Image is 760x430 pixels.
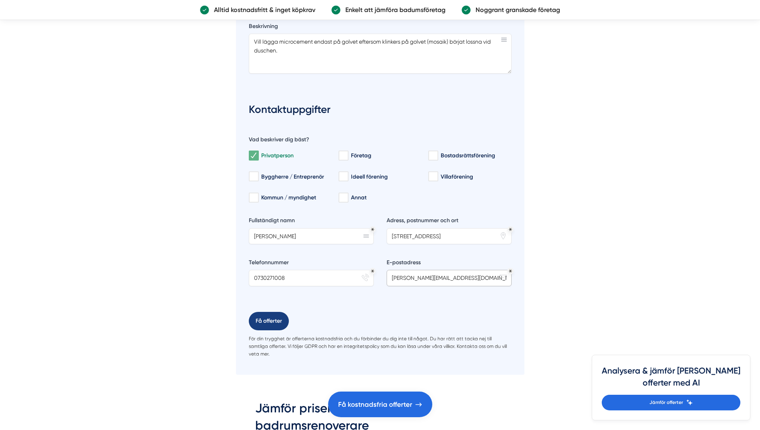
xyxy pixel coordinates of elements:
[328,392,432,417] a: Få kostnadsfria offerter
[249,259,374,269] label: Telefonnummer
[249,136,309,146] h5: Vad beskriver dig bäst?
[509,269,512,273] div: Obligatoriskt
[209,5,315,15] p: Alltid kostnadsfritt & inget köpkrav
[371,228,374,231] div: Obligatoriskt
[249,335,512,358] p: För din trygghet är offerterna kostnadsfria och du förbinder du dig inte till något. Du har rätt ...
[471,5,560,15] p: Noggrant granskade företag
[249,99,512,122] h3: Kontaktuppgifter
[339,152,348,160] input: Företag
[387,259,512,269] label: E-postadress
[249,194,258,202] input: Kommun / myndighet
[249,217,374,227] label: Fullständigt namn
[249,22,512,32] label: Beskrivning
[509,228,512,231] div: Obligatoriskt
[371,269,374,273] div: Obligatoriskt
[602,365,740,395] h4: Analysera & jämför [PERSON_NAME] offerter med AI
[338,399,412,410] span: Få kostnadsfria offerter
[649,399,683,406] span: Jämför offerter
[387,217,512,227] label: Adress, postnummer och ort
[249,312,289,330] button: Få offerter
[602,395,740,410] a: Jämför offerter
[428,152,437,160] input: Bostadsrättsförening
[249,152,258,160] input: Privatperson
[339,194,348,202] input: Annat
[341,5,446,15] p: Enkelt att jämföra badumsföretag
[428,173,437,181] input: Villaförening
[339,173,348,181] input: Ideell förening
[249,173,258,181] input: Byggherre / Entreprenör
